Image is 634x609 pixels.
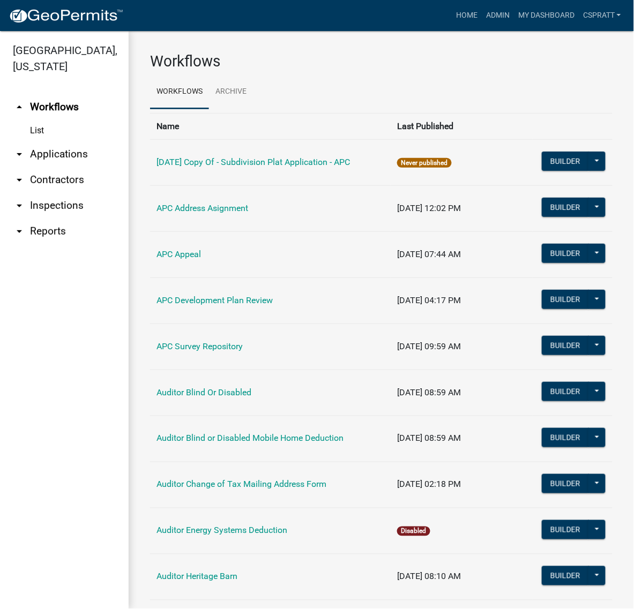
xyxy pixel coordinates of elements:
a: Auditor Heritage Barn [156,572,237,582]
i: arrow_drop_down [13,174,26,186]
button: Builder [542,336,589,355]
a: Auditor Energy Systems Deduction [156,525,287,536]
th: Last Published [391,113,533,139]
a: APC Development Plan Review [156,295,273,305]
a: APC Appeal [156,249,201,259]
button: Builder [542,566,589,585]
span: [DATE] 07:44 AM [397,249,461,259]
a: Home [452,5,482,26]
th: Name [150,113,391,139]
span: Disabled [397,527,430,536]
a: Archive [209,75,253,109]
span: [DATE] 09:59 AM [397,341,461,351]
a: cspratt [579,5,625,26]
span: [DATE] 08:10 AM [397,572,461,582]
a: Workflows [150,75,209,109]
a: Auditor Blind or Disabled Mobile Home Deduction [156,433,344,443]
a: APC Address Asignment [156,203,248,213]
i: arrow_drop_down [13,199,26,212]
button: Builder [542,520,589,539]
span: [DATE] 08:59 AM [397,387,461,397]
button: Builder [542,474,589,493]
button: Builder [542,428,589,447]
a: Auditor Change of Tax Mailing Address Form [156,479,326,490]
span: [DATE] 02:18 PM [397,479,461,490]
a: APC Survey Repository [156,341,243,351]
i: arrow_drop_down [13,225,26,238]
button: Builder [542,290,589,309]
span: [DATE] 12:02 PM [397,203,461,213]
span: [DATE] 04:17 PM [397,295,461,305]
button: Builder [542,152,589,171]
button: Builder [542,244,589,263]
button: Builder [542,198,589,217]
h3: Workflows [150,52,613,71]
i: arrow_drop_down [13,148,26,161]
a: Admin [482,5,514,26]
span: [DATE] 08:59 AM [397,433,461,443]
a: My Dashboard [514,5,579,26]
button: Builder [542,382,589,401]
span: Never published [397,158,451,168]
a: [DATE] Copy Of - Subdivision Plat Application - APC [156,157,350,167]
i: arrow_drop_up [13,101,26,114]
a: Auditor Blind Or Disabled [156,387,251,397]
